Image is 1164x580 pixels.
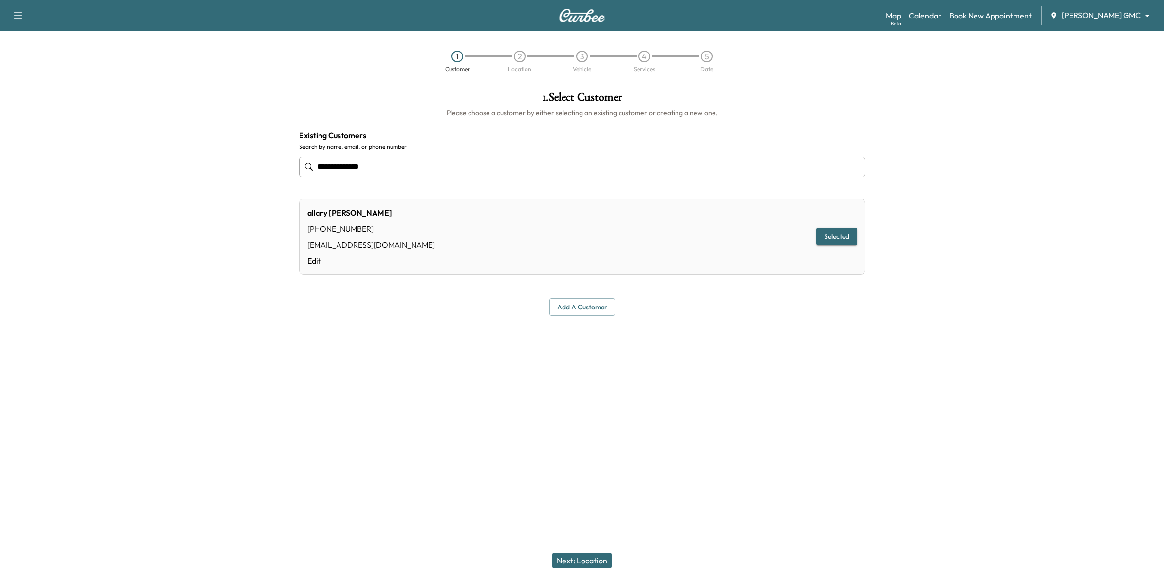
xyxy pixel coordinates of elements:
[886,10,901,21] a: MapBeta
[508,66,531,72] div: Location
[307,239,435,251] div: [EMAIL_ADDRESS][DOMAIN_NAME]
[1062,10,1141,21] span: [PERSON_NAME] GMC
[576,51,588,62] div: 3
[559,9,605,22] img: Curbee Logo
[909,10,941,21] a: Calendar
[299,108,865,118] h6: Please choose a customer by either selecting an existing customer or creating a new one.
[445,66,470,72] div: Customer
[634,66,655,72] div: Services
[299,143,865,151] label: Search by name, email, or phone number
[299,91,865,108] h1: 1 . Select Customer
[549,298,615,316] button: Add a customer
[552,553,612,568] button: Next: Location
[307,255,435,267] a: Edit
[299,129,865,141] h4: Existing Customers
[700,66,713,72] div: Date
[514,51,526,62] div: 2
[307,223,435,235] div: [PHONE_NUMBER]
[573,66,591,72] div: Vehicle
[307,207,435,218] div: allary [PERSON_NAME]
[451,51,463,62] div: 1
[701,51,713,62] div: 5
[891,20,901,27] div: Beta
[816,228,857,246] button: Selected
[949,10,1032,21] a: Book New Appointment
[638,51,650,62] div: 4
